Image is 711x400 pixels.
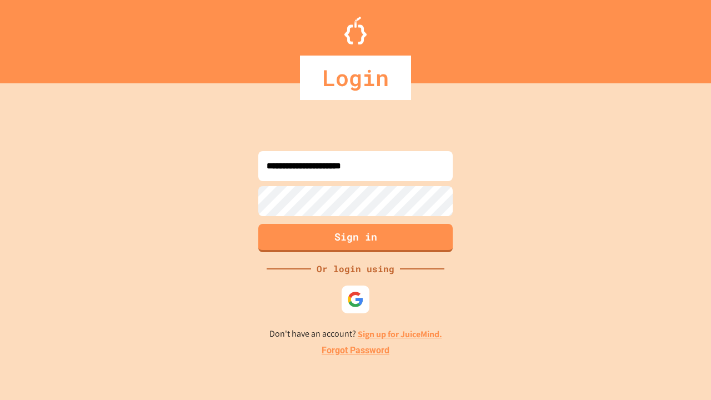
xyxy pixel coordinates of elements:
button: Sign in [258,224,453,252]
a: Sign up for JuiceMind. [358,328,442,340]
div: Login [300,56,411,100]
p: Don't have an account? [269,327,442,341]
img: Logo.svg [344,17,367,44]
img: google-icon.svg [347,291,364,308]
a: Forgot Password [322,344,389,357]
div: Or login using [311,262,400,276]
